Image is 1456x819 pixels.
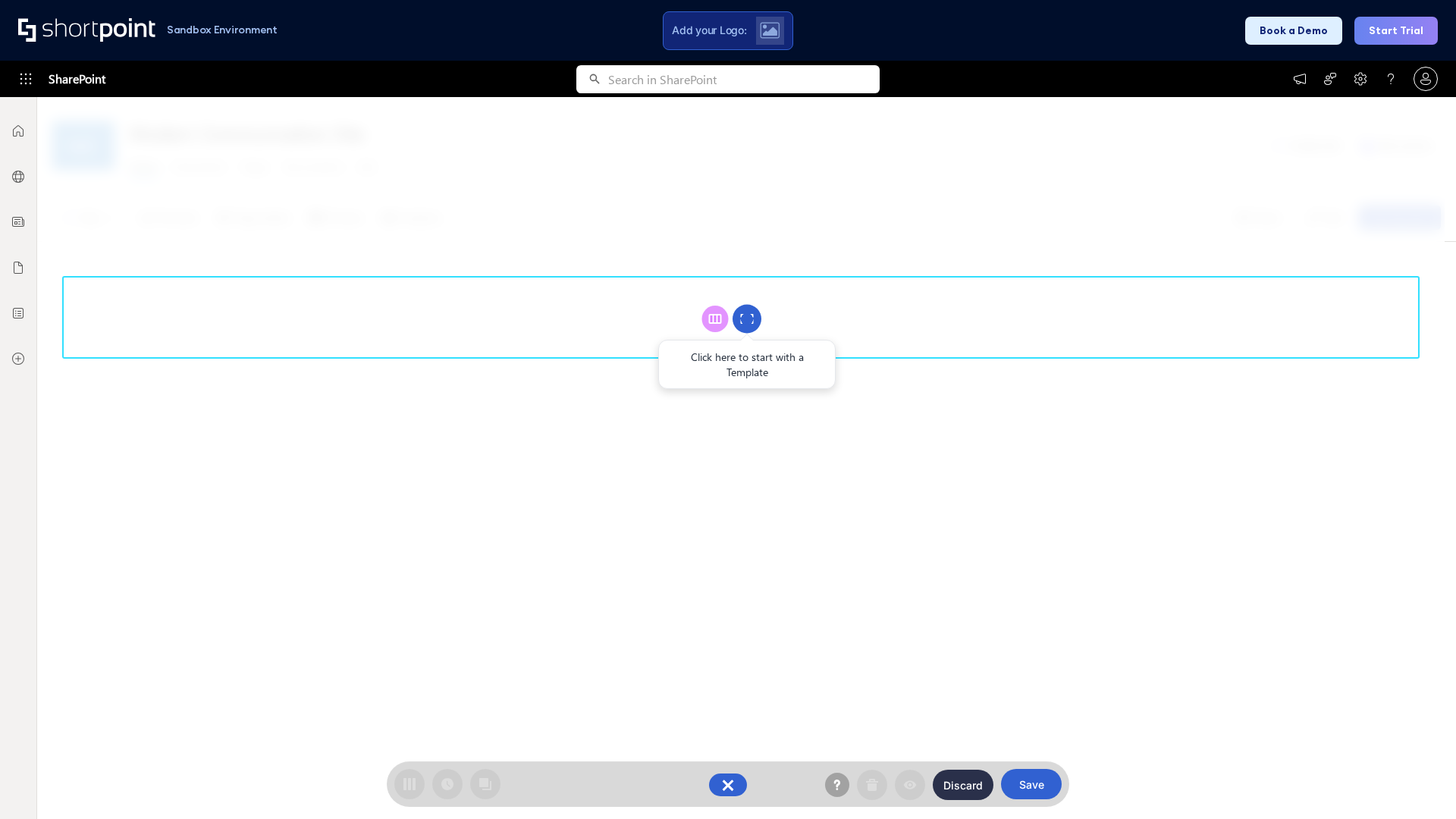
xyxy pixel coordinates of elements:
[608,65,880,93] input: Search in SharePoint
[760,22,780,39] img: Upload logo
[672,24,746,37] span: Add your Logo:
[1354,17,1438,45] button: Start Trial
[1380,746,1456,819] iframe: Chat Widget
[1001,769,1062,799] button: Save
[1245,17,1342,45] button: Book a Demo
[49,61,105,97] span: SharePoint
[933,770,993,800] button: Discard
[167,26,278,34] h1: Sandbox Environment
